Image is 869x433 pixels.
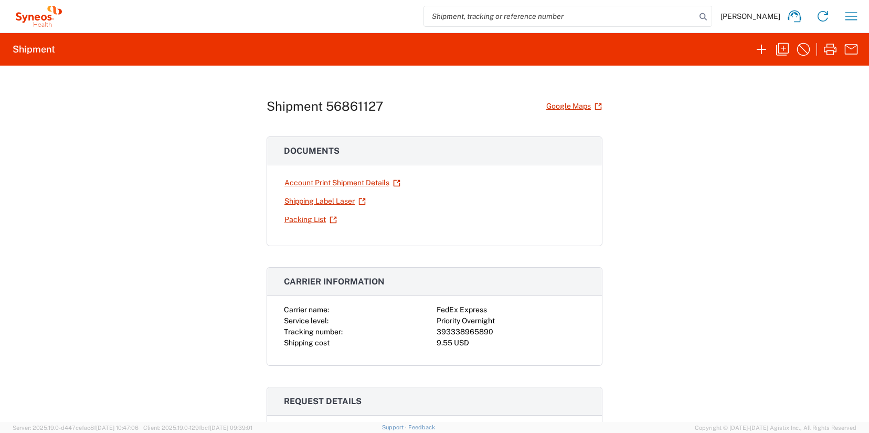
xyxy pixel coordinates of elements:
[408,424,435,430] a: Feedback
[284,210,337,229] a: Packing List
[284,174,401,192] a: Account Print Shipment Details
[13,43,55,56] h2: Shipment
[210,425,252,431] span: [DATE] 09:39:01
[284,316,328,325] span: Service level:
[284,277,385,287] span: Carrier information
[284,146,340,156] span: Documents
[437,304,585,315] div: FedEx Express
[437,315,585,326] div: Priority Overnight
[284,192,366,210] a: Shipping Label Laser
[546,97,602,115] a: Google Maps
[143,425,252,431] span: Client: 2025.19.0-129fbcf
[13,425,139,431] span: Server: 2025.19.0-d447cefac8f
[720,12,780,21] span: [PERSON_NAME]
[424,6,696,26] input: Shipment, tracking or reference number
[284,339,330,347] span: Shipping cost
[284,305,329,314] span: Carrier name:
[284,396,362,406] span: Request details
[437,337,585,348] div: 9.55 USD
[382,424,408,430] a: Support
[284,328,343,336] span: Tracking number:
[96,425,139,431] span: [DATE] 10:47:06
[437,326,585,337] div: 393338965890
[695,423,856,432] span: Copyright © [DATE]-[DATE] Agistix Inc., All Rights Reserved
[267,99,383,114] h1: Shipment 56861127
